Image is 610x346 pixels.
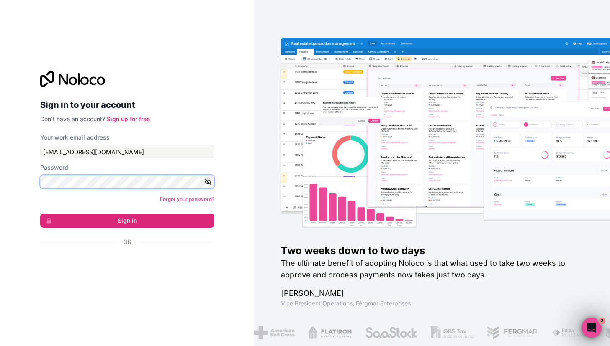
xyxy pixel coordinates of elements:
h1: Two weeks down to two days [281,244,583,257]
input: Password [40,175,214,188]
span: 2 [599,318,605,324]
h1: Vice President Operations , Fergmar Enterprises [281,299,583,308]
img: /assets/american-red-cross-BAupjrZR.png [254,326,295,339]
img: /assets/gbstax-C-GtDUiK.png [431,326,474,339]
h2: Sign in to your account [40,97,214,112]
button: Sign in [40,214,214,228]
a: Forgot your password? [160,196,214,202]
h2: The ultimate benefit of adopting Noloco is that what used to take two weeks to approve and proces... [281,257,583,281]
img: /assets/fergmar-CudnrXN5.png [487,326,538,339]
label: Password [40,163,68,172]
span: Or [123,238,131,246]
img: /assets/saastock-C6Zbiodz.png [365,326,418,339]
label: Your work email address [40,133,110,142]
iframe: Intercom live chat [582,318,602,338]
span: Don't have an account? [40,115,105,122]
iframe: Sign in with Google Button [36,255,212,274]
h1: [PERSON_NAME] [281,287,583,299]
input: Email address [40,145,214,158]
img: /assets/fiera-fwj2N5v4.png [551,326,591,339]
a: Sign up for free [107,115,150,122]
img: /assets/flatiron-C8eUkumj.png [308,326,352,339]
